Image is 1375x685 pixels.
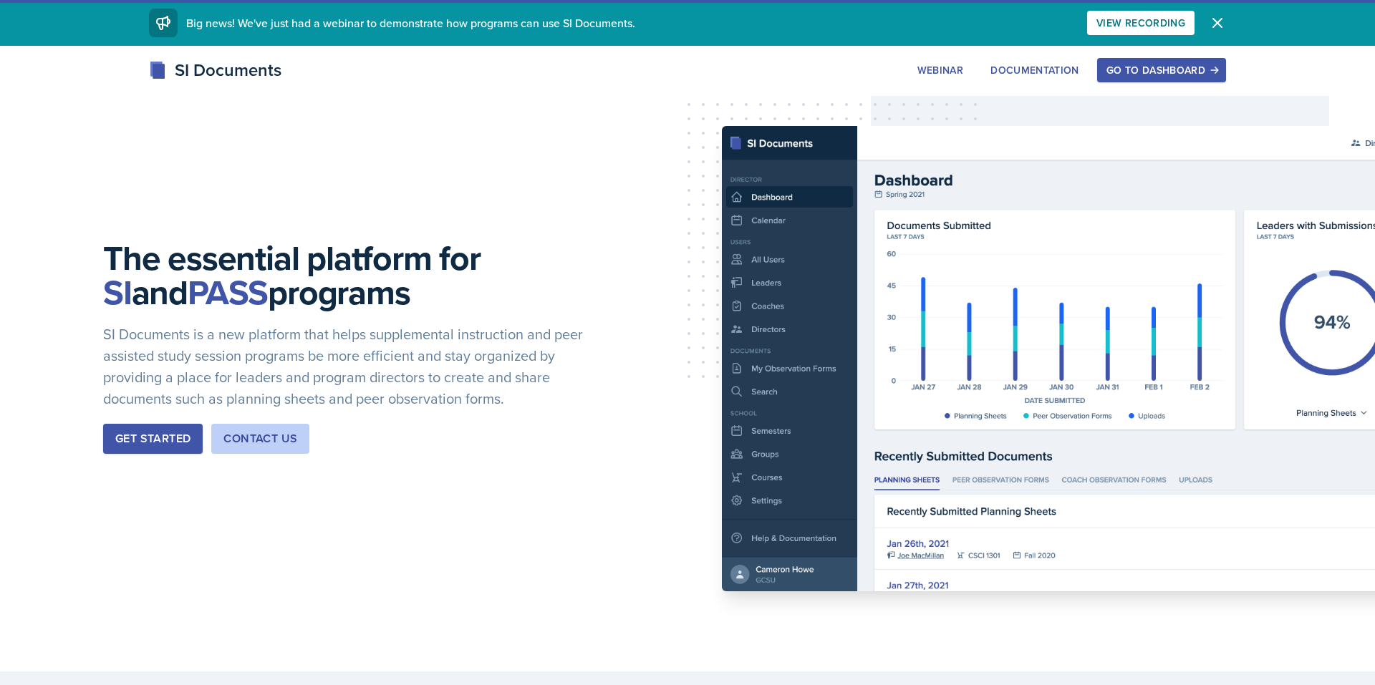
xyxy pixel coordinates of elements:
[1097,58,1226,82] button: Go to Dashboard
[908,58,973,82] button: Webinar
[149,57,281,83] div: SI Documents
[981,58,1089,82] button: Documentation
[223,430,297,447] div: Contact Us
[917,64,963,76] div: Webinar
[1106,64,1217,76] div: Go to Dashboard
[990,64,1079,76] div: Documentation
[1087,11,1195,35] button: View Recording
[115,430,190,447] div: Get Started
[186,15,635,31] span: Big news! We've just had a webinar to demonstrate how programs can use SI Documents.
[211,424,309,454] button: Contact Us
[1096,17,1185,29] div: View Recording
[103,424,203,454] button: Get Started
